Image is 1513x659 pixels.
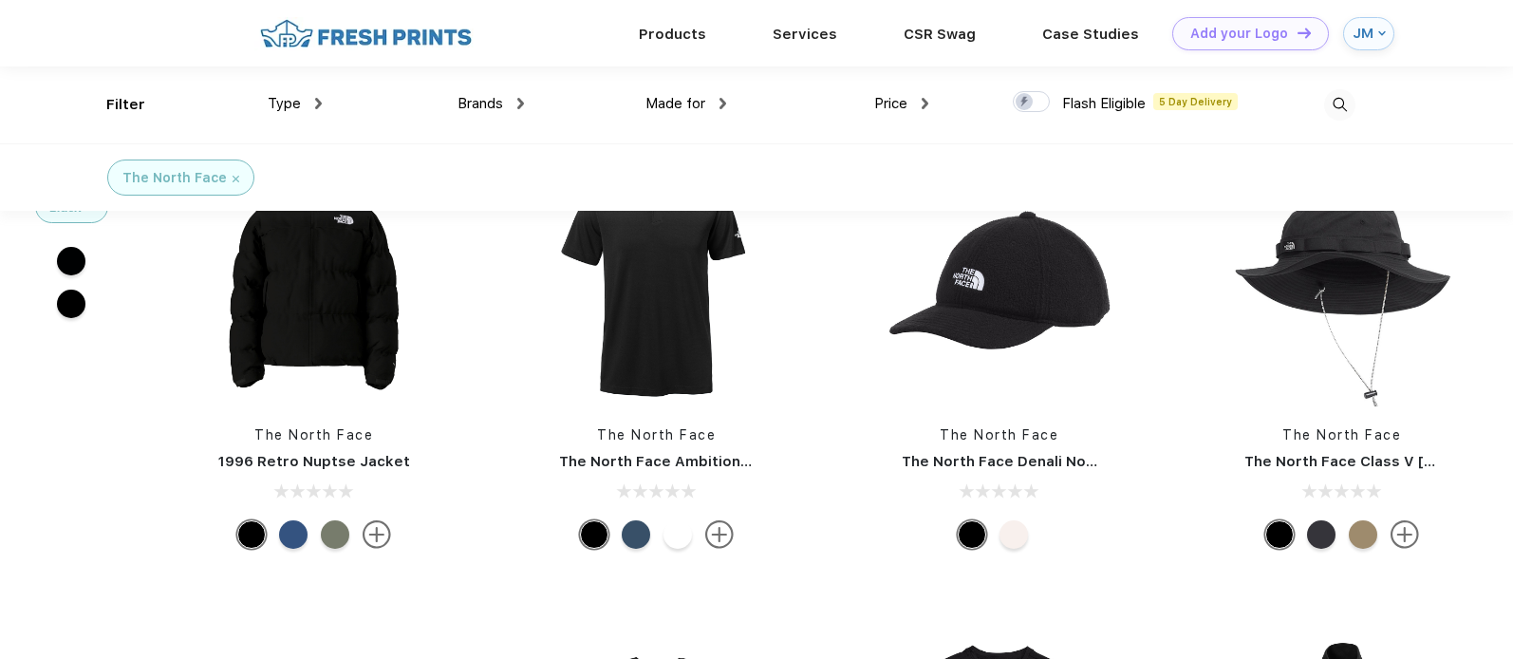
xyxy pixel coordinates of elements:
span: Brands [458,95,503,112]
div: The North Face [122,168,227,188]
a: The North Face [940,427,1058,442]
img: filter_cancel.svg [233,176,239,182]
div: TNF Black [237,520,266,549]
div: Add your Logo [1190,26,1288,42]
img: DT [1298,28,1311,38]
a: The North Face [1282,427,1401,442]
span: Price [874,95,907,112]
img: dropdown.png [922,98,928,109]
a: The North Face Denali Norm Hat [902,453,1135,470]
div: Khaki Stone-NPF [1349,520,1377,549]
img: more.svg [1391,520,1419,549]
img: more.svg [363,520,391,549]
div: TNF Black [580,520,608,549]
a: 1996 Retro Nuptse Jacket [218,453,410,470]
img: fo%20logo%202.webp [254,17,477,50]
div: Bark Mist [321,520,349,549]
div: Asphalt Grey-NPF [1307,520,1336,549]
div: Shady Blue [622,520,650,549]
img: func=resize&h=266 [531,154,783,406]
div: TNF Black/TNF Black [958,520,986,549]
div: TNF Black [1265,520,1294,549]
div: White Dune [999,520,1028,549]
img: func=resize&h=266 [188,154,440,406]
img: arrow_down_blue.svg [1378,29,1386,37]
a: Products [639,26,706,43]
img: dropdown.png [315,98,322,109]
img: func=resize&h=266 [1216,154,1468,406]
img: dropdown.png [719,98,726,109]
span: Made for [645,95,705,112]
span: Type [268,95,301,112]
span: Flash Eligible [1062,95,1146,112]
div: JM [1353,26,1373,42]
a: The North Face [254,427,373,442]
img: desktop_search.svg [1324,89,1355,121]
img: more.svg [705,520,734,549]
img: dropdown.png [517,98,524,109]
a: The North Face Ambition Polo [559,453,776,470]
div: Filter [106,94,145,116]
div: TNF White [663,520,692,549]
div: Estate Blue/TNF Black [279,520,308,549]
img: func=resize&h=266 [873,154,1126,406]
a: The North Face [597,427,716,442]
